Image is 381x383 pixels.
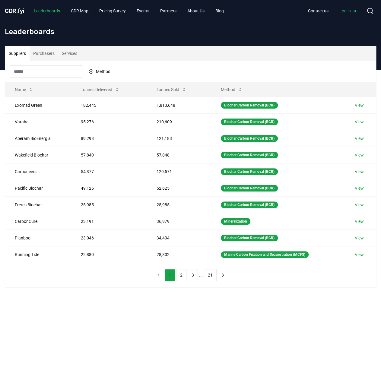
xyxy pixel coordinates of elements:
a: Leaderboards [29,5,65,16]
td: 129,571 [147,163,211,180]
td: 57,848 [147,147,211,163]
td: 25,985 [147,196,211,213]
a: View [355,119,364,125]
h1: Leaderboards [5,27,376,36]
a: View [355,235,364,241]
nav: Main [303,5,362,16]
button: Purchasers [30,46,58,61]
a: View [355,185,364,191]
div: Biochar Carbon Removal (BCR) [221,168,278,175]
div: Biochar Carbon Removal (BCR) [221,235,278,241]
td: 182,445 [71,97,147,113]
td: 34,404 [147,229,211,246]
button: next page [218,269,228,281]
td: Pacific Biochar [5,180,71,196]
a: View [355,202,364,208]
td: Carboneers [5,163,71,180]
a: About Us [183,5,209,16]
button: 2 [176,269,186,281]
button: Name [10,84,38,96]
div: Biochar Carbon Removal (BCR) [221,201,278,208]
button: Suppliers [5,46,30,61]
a: View [355,102,364,108]
td: Freres Biochar [5,196,71,213]
button: Method [216,84,247,96]
td: 36,979 [147,213,211,229]
button: 1 [165,269,175,281]
td: 52,625 [147,180,211,196]
a: View [355,135,364,141]
td: 54,377 [71,163,147,180]
span: Log in [339,8,357,14]
td: Exomad Green [5,97,71,113]
a: Log in [335,5,362,16]
td: 121,183 [147,130,211,147]
td: Planboo [5,229,71,246]
a: Blog [211,5,229,16]
td: 49,125 [71,180,147,196]
div: Biochar Carbon Removal (BCR) [221,119,278,125]
nav: Main [29,5,229,16]
td: Running Tide [5,246,71,263]
a: CDR Map [66,5,93,16]
a: View [355,218,364,224]
a: Pricing Survey [94,5,131,16]
td: 22,880 [71,246,147,263]
a: Contact us [303,5,333,16]
a: CDR.fyi [5,7,24,15]
div: Biochar Carbon Removal (BCR) [221,135,278,142]
li: ... [199,271,203,279]
td: 95,276 [71,113,147,130]
td: Aperam BioEnergia [5,130,71,147]
div: Biochar Carbon Removal (BCR) [221,102,278,109]
button: Tonnes Sold [152,84,191,96]
td: 89,298 [71,130,147,147]
a: Partners [155,5,181,16]
button: Services [58,46,81,61]
td: 25,985 [71,196,147,213]
a: View [355,169,364,175]
td: 23,191 [71,213,147,229]
button: 3 [188,269,198,281]
span: CDR fyi [5,7,24,14]
td: 23,046 [71,229,147,246]
span: . [16,7,18,14]
div: Biochar Carbon Removal (BCR) [221,152,278,158]
button: 21 [204,269,217,281]
a: Events [132,5,154,16]
td: 210,609 [147,113,211,130]
td: 1,813,648 [147,97,211,113]
a: View [355,252,364,258]
div: Marine Carbon Fixation and Sequestration (MCFS) [221,251,309,258]
button: Tonnes Delivered [76,84,124,96]
td: Varaha [5,113,71,130]
td: CarbonCure [5,213,71,229]
button: Method [85,67,114,76]
div: Biochar Carbon Removal (BCR) [221,185,278,191]
td: 28,302 [147,246,211,263]
a: View [355,152,364,158]
td: Wakefield Biochar [5,147,71,163]
div: Mineralization [221,218,250,225]
td: 57,840 [71,147,147,163]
